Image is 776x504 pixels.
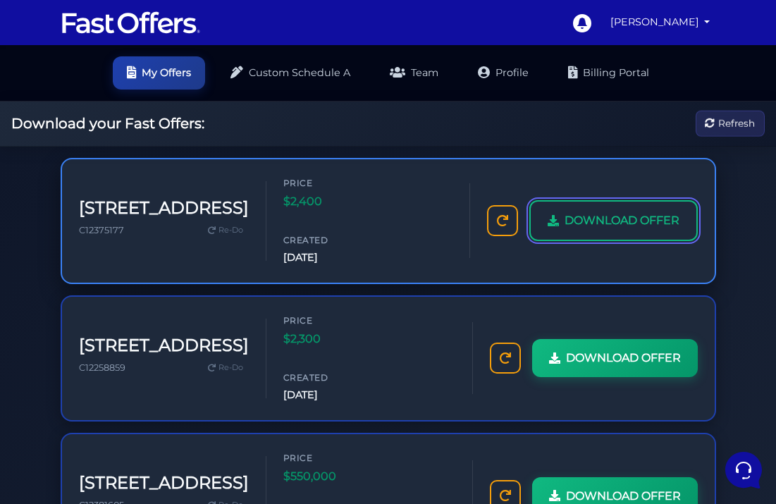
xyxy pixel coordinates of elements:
a: Open Help Center [175,254,259,266]
p: Good day! You can use the email [EMAIL_ADDRESS][DOMAIN_NAME] for help. If you need assistance wit... [59,118,216,133]
span: Aura [59,102,216,116]
h2: Hello [PERSON_NAME] 👋 [11,11,237,56]
a: Re-Do [202,221,249,240]
span: [DATE] [283,387,368,403]
p: Help [218,394,237,407]
span: Price [283,451,368,465]
span: Start a Conversation [101,207,197,218]
span: Re-Do [218,362,243,374]
span: Created [283,371,368,384]
span: C12375177 [79,225,124,235]
a: See all [228,79,259,90]
a: My Offers [113,56,205,90]
h2: Download your Fast Offers: [11,115,204,132]
a: AuraYou:Thank you so much2mo ago [17,150,265,192]
iframe: Customerly Messenger Launcher [722,449,765,491]
button: Messages [98,374,185,407]
span: C12258859 [79,362,125,373]
span: Aura [59,156,216,170]
h3: [STREET_ADDRESS] [79,198,249,219]
button: Help [184,374,271,407]
span: $2,400 [283,192,368,211]
button: Start a Conversation [23,198,259,226]
button: Refresh [696,111,765,137]
span: Re-Do [218,224,243,237]
a: Custom Schedule A [216,56,364,90]
a: Billing Portal [554,56,663,90]
a: DOWNLOAD OFFER [532,339,698,377]
span: Find an Answer [23,254,96,266]
span: Your Conversations [23,79,114,90]
a: Re-Do [202,359,249,377]
h3: [STREET_ADDRESS] [79,473,249,493]
p: 2mo ago [225,102,259,114]
span: Price [283,176,368,190]
span: Created [283,233,368,247]
a: Team [376,56,452,90]
input: Search for an Article... [32,285,230,299]
span: DOWNLOAD OFFER [566,349,681,367]
span: Refresh [718,116,755,131]
span: [DATE] [283,250,368,266]
span: $2,300 [283,330,368,348]
span: DOWNLOAD OFFER [565,211,679,230]
a: DOWNLOAD OFFER [529,200,698,241]
span: $550,000 [283,467,368,486]
a: Profile [464,56,543,90]
p: You: Thank you so much [59,173,216,187]
img: dark [23,103,51,131]
h3: [STREET_ADDRESS] [79,336,249,356]
a: [PERSON_NAME] [605,8,716,36]
button: Home [11,374,98,407]
p: Messages [121,394,161,407]
p: Home [42,394,66,407]
img: dark [23,157,51,185]
p: 2mo ago [225,156,259,168]
a: AuraGood day! You can use the email [EMAIL_ADDRESS][DOMAIN_NAME] for help. If you need assistance... [17,96,265,138]
span: Price [283,314,368,327]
